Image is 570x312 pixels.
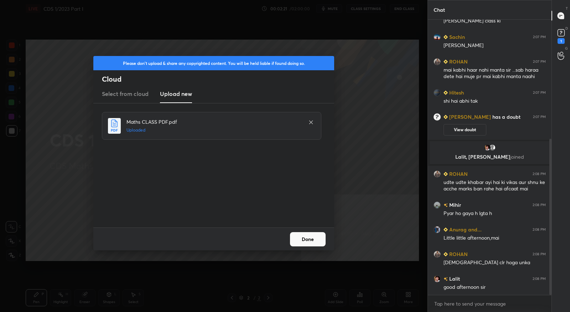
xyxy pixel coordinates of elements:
[448,33,465,41] h6: Sachin
[434,226,441,233] img: 9fc587222a2b4560acd4332db02a3a35.jpg
[444,42,546,49] div: [PERSON_NAME]
[126,127,301,133] h5: Uploaded
[448,275,460,282] h6: Lalit
[448,89,464,96] h6: Hitesh
[566,6,568,11] p: T
[491,114,520,120] span: has a doubt
[448,226,482,233] h6: Anurag and...
[444,179,546,193] div: udte udte khabar ayi hai ki vikas aur shnu ke acche marks ban rahe hai afcaat mai
[444,35,448,39] img: Learner_Badge_beginner_1_8b307cf2a0.svg
[448,170,468,178] h6: ROHAN
[102,75,334,84] h2: Cloud
[448,250,468,258] h6: ROHAN
[434,34,441,41] img: 9307599a71c04d119caaf2f1d6c9e53b.55649468_3
[444,67,546,80] div: mai kabhi haar nahi manta sir ...sab haraa dete hai muje pr mai kabhi manta naahi
[565,26,568,31] p: D
[444,210,546,217] div: Pyar ho gaya h lgta h
[489,144,496,151] img: default.png
[558,38,565,44] div: 1
[434,201,441,209] img: caec7086a1fb48388f6363317b499922.jpg
[444,17,546,25] div: [PERSON_NAME] class ki
[93,56,334,70] div: Please don't upload & share any copyrighted content. You will be held liable if found doing so.
[434,170,441,178] img: cdd2282100044d4b92953dab0f61ef59.jpg
[533,227,546,232] div: 2:08 PM
[533,277,546,281] div: 2:08 PM
[126,118,301,126] h4: Maths CLASS PDF.pdf
[160,89,192,98] h3: Upload new
[533,115,546,119] div: 2:07 PM
[510,153,524,160] span: joined
[484,144,491,151] img: 7ba49fbf13dc4fa3ae70f0a0d005bdd4.jpg
[533,203,546,207] div: 2:08 PM
[448,201,461,209] h6: Mihir
[434,275,441,282] img: 7ba49fbf13dc4fa3ae70f0a0d005bdd4.jpg
[444,124,486,135] button: View doubt
[434,154,545,160] p: Lalit, [PERSON_NAME]
[533,252,546,256] div: 2:08 PM
[444,203,448,207] img: no-rating-badge.077c3623.svg
[434,89,441,96] img: 82530134e3804733bf83b44f553e9300.51955040_3
[444,172,448,176] img: Learner_Badge_beginner_1_8b307cf2a0.svg
[444,60,448,64] img: Learner_Badge_beginner_1_8b307cf2a0.svg
[533,91,546,95] div: 2:07 PM
[444,227,448,232] img: Learner_Badge_beginner_1_8b307cf2a0.svg
[444,114,448,120] img: Learner_Badge_beginner_1_8b307cf2a0.svg
[290,232,326,246] button: Done
[434,251,441,258] img: cdd2282100044d4b92953dab0f61ef59.jpg
[444,235,546,242] div: Little little afternoon,mai
[448,58,468,65] h6: ROHAN
[444,98,546,105] div: shi hai abhi tak
[444,252,448,256] img: Learner_Badge_beginner_1_8b307cf2a0.svg
[444,91,448,95] img: Learner_Badge_beginner_1_8b307cf2a0.svg
[533,172,546,176] div: 2:08 PM
[428,20,551,295] div: grid
[444,259,546,266] div: [DEMOGRAPHIC_DATA] clr hoga unka
[448,114,491,120] h6: [PERSON_NAME]
[533,60,546,64] div: 2:07 PM
[533,35,546,39] div: 2:07 PM
[444,277,448,281] img: no-rating-badge.077c3623.svg
[428,0,451,19] p: Chat
[434,58,441,65] img: cdd2282100044d4b92953dab0f61ef59.jpg
[565,46,568,51] p: G
[444,284,546,291] div: good afternoon sir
